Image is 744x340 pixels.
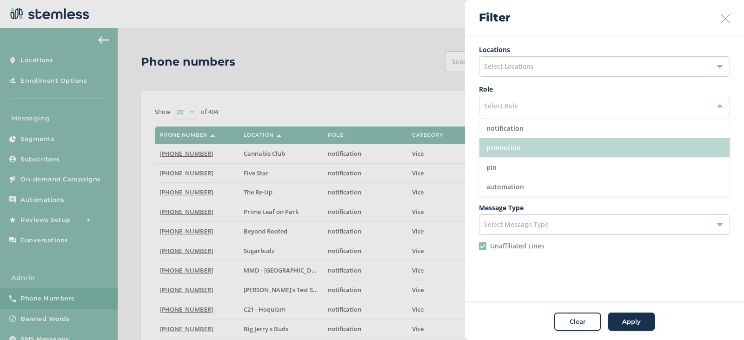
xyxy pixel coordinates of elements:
[622,317,641,327] span: Apply
[479,138,730,158] li: promotion
[479,84,730,94] label: Role
[484,62,534,71] span: Select Locations
[484,101,518,110] span: Select Role
[479,203,730,213] label: Message Type
[479,9,511,26] h2: Filter
[479,45,730,54] label: Locations
[554,313,601,331] button: Clear
[479,177,730,196] li: automation
[490,243,545,249] label: Unaffiliated Lines
[608,313,655,331] button: Apply
[479,158,730,177] li: pin
[570,317,585,327] span: Clear
[697,295,744,340] iframe: Chat Widget
[479,119,730,138] li: notification
[484,220,549,229] span: Select Message Type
